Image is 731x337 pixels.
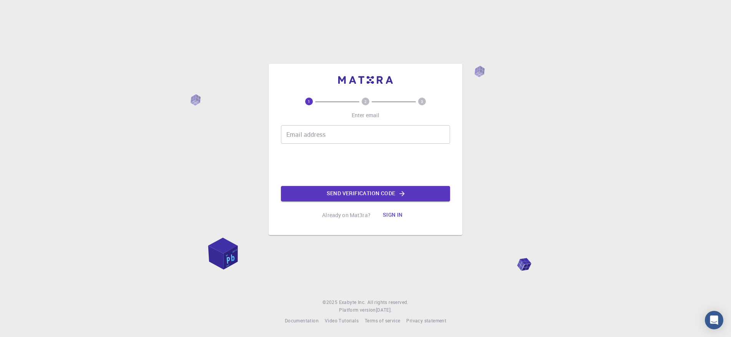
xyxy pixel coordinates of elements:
text: 2 [364,99,367,104]
span: [DATE] . [376,307,392,313]
a: Documentation [285,317,319,325]
span: Documentation [285,317,319,324]
iframe: reCAPTCHA [307,150,424,180]
span: Video Tutorials [325,317,359,324]
button: Sign in [377,208,409,223]
a: Video Tutorials [325,317,359,325]
span: Terms of service [365,317,400,324]
a: [DATE]. [376,306,392,314]
button: Send verification code [281,186,450,201]
div: Open Intercom Messenger [705,311,723,329]
span: Platform version [339,306,375,314]
span: Privacy statement [406,317,446,324]
span: Exabyte Inc. [339,299,366,305]
a: Terms of service [365,317,400,325]
text: 1 [308,99,310,104]
p: Enter email [352,111,380,119]
p: Already on Mat3ra? [322,211,370,219]
span: All rights reserved. [367,299,409,306]
a: Privacy statement [406,317,446,325]
span: © 2025 [322,299,339,306]
a: Exabyte Inc. [339,299,366,306]
text: 3 [421,99,423,104]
